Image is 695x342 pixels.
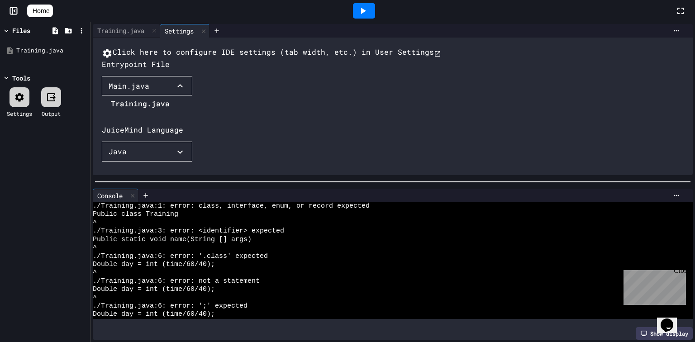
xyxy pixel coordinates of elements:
span: Double day = int (time/60/40); [93,261,215,269]
span: ^ [93,294,97,302]
div: Main.java [109,81,149,91]
span: ./Training.java:6: error: ';' expected [93,302,248,310]
div: Settings [160,26,198,36]
div: Settings [7,109,32,118]
div: Show display [636,327,693,340]
div: Files [12,26,30,35]
span: Home [33,6,49,15]
div: Tools [12,73,30,83]
div: Output [42,109,61,118]
div: Console [93,191,127,200]
iframe: chat widget [620,266,686,305]
span: ./Training.java:6: error: not a statement [93,277,260,285]
span: Double day = int (time/60/40); [93,285,215,294]
span: ^ [93,269,97,277]
span: ^ [93,244,97,252]
div: Entrypoint File [102,59,170,70]
li: Training.java [111,96,170,111]
span: ^ [93,219,97,227]
button: Main.java [102,76,192,96]
div: Settings [160,24,209,38]
div: Chat with us now!Close [4,4,62,57]
span: Public static void name(String [] args) [93,236,252,244]
a: Home [27,5,53,17]
span: Public class Training [93,210,178,218]
button: Java [102,142,192,161]
div: Training.java [16,46,87,55]
div: Console [93,189,138,202]
span: ./Training.java:6: error: '.class' expected [93,252,268,261]
div: Training.java [93,24,160,38]
div: Java [109,146,127,157]
span: ./Training.java:1: error: class, interface, enum, or record expected [93,202,370,210]
div: Training.java [93,26,149,35]
span: Double day = int (time/60/40); [93,310,215,318]
div: JuiceMind Language [102,124,183,135]
iframe: chat widget [657,306,686,333]
span: ./Training.java:3: error: <identifier> expected [93,227,284,235]
button: Click here to configure IDE settings (tab width, etc.) in User Settings [102,47,441,59]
